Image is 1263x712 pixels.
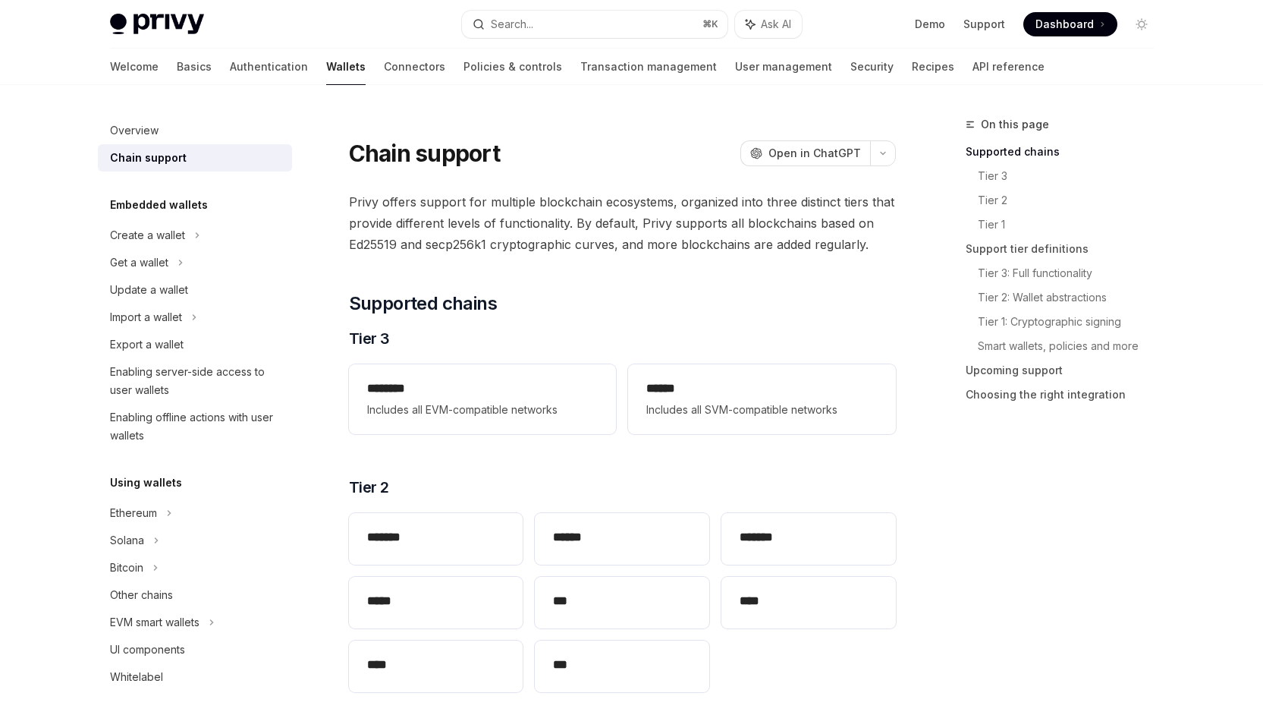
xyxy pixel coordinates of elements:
div: Search... [491,15,533,33]
span: Ask AI [761,17,791,32]
div: Enabling server-side access to user wallets [110,363,283,399]
button: Search...⌘K [462,11,727,38]
div: Enabling offline actions with user wallets [110,408,283,445]
a: Enabling server-side access to user wallets [98,358,292,404]
div: Export a wallet [110,336,184,354]
span: Open in ChatGPT [768,146,861,161]
span: Supported chains [349,291,497,316]
div: EVM smart wallets [110,613,200,632]
a: Smart wallets, policies and more [978,334,1166,358]
h1: Chain support [349,140,500,167]
a: UI components [98,636,292,663]
a: Policies & controls [463,49,562,85]
a: Welcome [110,49,159,85]
img: light logo [110,14,204,35]
span: Dashboard [1035,17,1094,32]
a: Support tier definitions [966,237,1166,261]
span: ⌘ K [702,18,718,30]
a: Connectors [384,49,445,85]
a: Tier 2 [978,188,1166,213]
button: Open in ChatGPT [740,140,870,166]
span: Tier 2 [349,477,389,498]
a: Authentication [230,49,308,85]
a: Update a wallet [98,276,292,304]
div: Chain support [110,149,187,167]
div: Get a wallet [110,254,168,272]
div: Import a wallet [110,308,182,326]
h5: Using wallets [110,474,182,492]
div: Update a wallet [110,281,188,299]
a: Whitelabel [98,663,292,691]
a: Basics [177,49,212,85]
a: Wallets [326,49,366,85]
a: Support [963,17,1005,32]
a: **** *Includes all SVM-compatible networks [628,364,895,434]
a: Export a wallet [98,331,292,358]
div: Other chains [110,586,173,604]
div: Ethereum [110,504,157,522]
a: Transaction management [580,49,717,85]
a: Tier 1 [978,213,1166,237]
a: Tier 1: Cryptographic signing [978,310,1166,334]
span: Includes all EVM-compatible networks [367,401,598,419]
a: Tier 2: Wallet abstractions [978,285,1166,310]
span: On this page [981,115,1049,134]
button: Ask AI [735,11,802,38]
div: Whitelabel [110,668,163,686]
div: Bitcoin [110,559,143,577]
a: **** ***Includes all EVM-compatible networks [349,364,616,434]
div: Create a wallet [110,226,185,244]
a: User management [735,49,832,85]
button: Toggle dark mode [1129,12,1154,36]
a: Security [850,49,894,85]
a: Upcoming support [966,358,1166,383]
a: Supported chains [966,140,1166,164]
a: Tier 3: Full functionality [978,261,1166,285]
div: Solana [110,531,144,550]
a: Overview [98,117,292,144]
h5: Embedded wallets [110,196,208,214]
a: API reference [972,49,1045,85]
div: UI components [110,641,185,659]
span: Tier 3 [349,328,390,349]
a: Recipes [912,49,954,85]
div: Overview [110,121,159,140]
a: Enabling offline actions with user wallets [98,404,292,449]
a: Other chains [98,581,292,609]
a: Dashboard [1023,12,1117,36]
span: Includes all SVM-compatible networks [646,401,877,419]
a: Demo [915,17,945,32]
span: Privy offers support for multiple blockchain ecosystems, organized into three distinct tiers that... [349,191,896,255]
a: Chain support [98,144,292,172]
a: Tier 3 [978,164,1166,188]
a: Choosing the right integration [966,383,1166,407]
